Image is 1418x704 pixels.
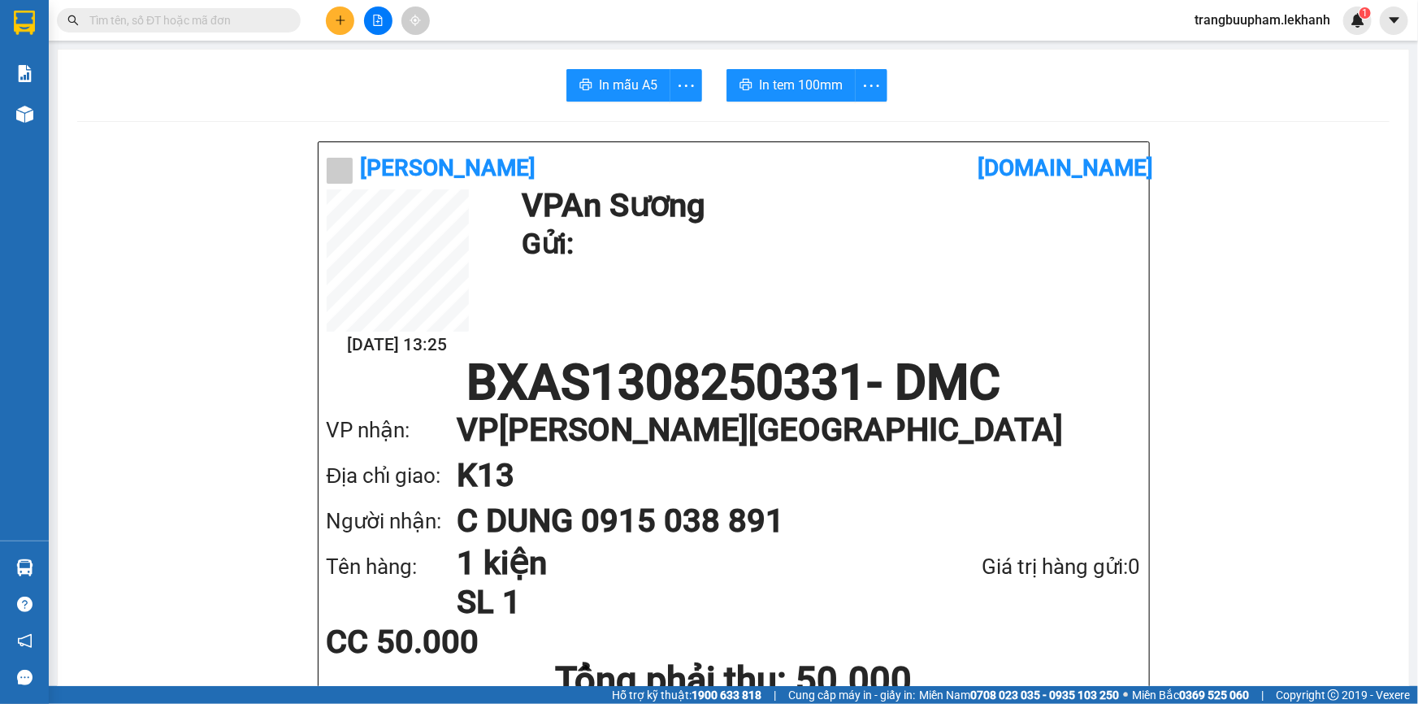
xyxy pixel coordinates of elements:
b: [DOMAIN_NAME] [978,154,1153,181]
span: Hỗ trợ kỹ thuật: [612,686,761,704]
span: Miền Nam [919,686,1119,704]
img: logo-vxr [14,11,35,35]
input: Tìm tên, số ĐT hoặc mã đơn [89,11,281,29]
span: In tem 100mm [759,75,843,95]
span: notification [17,633,33,649]
span: Cung cấp máy in - giấy in: [788,686,915,704]
strong: 1900 633 818 [692,689,761,702]
img: solution-icon [16,65,33,82]
div: C DUNG [155,70,320,89]
button: caret-down [1380,7,1408,35]
div: Địa chỉ giao: [327,459,457,493]
img: warehouse-icon [16,559,33,576]
span: 1 [1362,7,1368,19]
h1: Tổng phải thu: 50.000 [327,658,1141,702]
span: more [856,76,887,96]
h1: VP An Sương [522,189,1133,222]
span: trangbuupham.lekhanh [1182,10,1343,30]
span: copyright [1328,689,1339,701]
h1: 1 kiện [457,544,896,583]
span: message [17,670,33,685]
h1: SL 1 [457,583,896,622]
span: file-add [372,15,384,26]
div: 0915038891 [155,89,320,112]
button: printerIn tem 100mm [726,69,856,102]
button: plus [326,7,354,35]
span: Gửi: [14,15,39,33]
div: VP nhận: [327,414,457,447]
div: CC 50.000 [327,626,596,658]
span: printer [579,78,592,93]
span: plus [335,15,346,26]
span: question-circle [17,597,33,612]
button: file-add [364,7,392,35]
span: Miền Bắc [1132,686,1249,704]
img: icon-new-feature [1351,13,1365,28]
div: Người nhận: [327,505,457,538]
h1: C DUNG 0915 038 891 [457,498,1108,544]
h1: BXAS1308250331 - DMC [327,359,1141,407]
span: DĐ: [155,121,179,138]
button: aim [401,7,430,35]
span: aim [410,15,421,26]
span: caret-down [1387,13,1402,28]
div: [PERSON_NAME][GEOGRAPHIC_DATA] [155,14,320,70]
button: printerIn mẫu A5 [566,69,670,102]
span: printer [739,78,752,93]
button: more [670,69,702,102]
b: [PERSON_NAME] [361,154,536,181]
h1: K13 [457,453,1108,498]
div: Tên hàng: [327,550,457,584]
span: | [1261,686,1264,704]
h2: [DATE] 13:25 [327,332,469,359]
span: In mẫu A5 [599,75,657,95]
div: An Sương [14,14,144,33]
span: ⚪️ [1123,692,1128,698]
h1: Gửi: [522,222,1133,267]
h1: VP [PERSON_NAME][GEOGRAPHIC_DATA] [457,407,1108,453]
img: warehouse-icon [16,106,33,123]
span: more [670,76,701,96]
span: | [774,686,776,704]
strong: 0708 023 035 - 0935 103 250 [970,689,1119,702]
button: more [855,69,887,102]
div: Giá trị hàng gửi: 0 [896,550,1141,584]
sup: 1 [1359,7,1371,19]
span: Nhận: [155,14,194,31]
strong: 0369 525 060 [1179,689,1249,702]
span: K13 [179,112,222,141]
span: search [67,15,79,26]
